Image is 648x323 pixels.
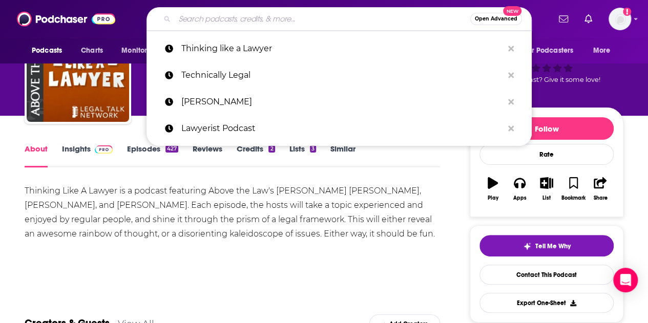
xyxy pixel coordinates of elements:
button: tell me why sparkleTell Me Why [479,235,614,256]
img: tell me why sparkle [523,242,531,250]
a: Show notifications dropdown [555,10,572,28]
span: Logged in as AlkaNara [609,8,631,30]
button: List [533,170,560,207]
img: User Profile [609,8,631,30]
div: Apps [513,195,527,201]
img: Podchaser - Follow, Share and Rate Podcasts [17,9,115,29]
div: List [542,195,551,201]
button: open menu [25,41,75,60]
img: Above the Law - Thinking Like a Lawyer [27,19,129,122]
svg: Add a profile image [623,8,631,16]
div: Share [593,195,607,201]
button: Show profile menu [609,8,631,30]
button: Export One-Sheet [479,293,614,313]
a: InsightsPodchaser Pro [62,144,113,167]
a: Lists3 [289,144,316,167]
p: Technically Legal [181,62,503,89]
div: Rate [479,144,614,165]
a: Contact This Podcast [479,265,614,285]
span: Charts [81,44,103,58]
div: 427 [165,145,178,153]
a: Technically Legal [147,62,532,89]
button: open menu [586,41,623,60]
a: Lawyerist Podcast [147,115,532,142]
a: Episodes427 [127,144,178,167]
span: Podcasts [32,44,62,58]
button: Share [587,170,614,207]
div: Search podcasts, credits, & more... [147,7,532,31]
a: Charts [74,41,109,60]
a: [PERSON_NAME] [147,89,532,115]
div: Open Intercom Messenger [613,268,638,292]
span: For Podcasters [524,44,573,58]
span: Tell Me Why [535,242,571,250]
a: About [25,144,48,167]
p: Nathan Latka [181,89,503,115]
span: Good podcast? Give it some love! [493,76,600,83]
span: Open Advanced [475,16,517,21]
div: Play [488,195,498,201]
button: open menu [517,41,588,60]
span: Monitoring [121,44,158,58]
button: Bookmark [560,170,587,207]
button: Apps [506,170,533,207]
p: Thinking like a Lawyer [181,35,503,62]
input: Search podcasts, credits, & more... [175,11,470,27]
a: Reviews [193,144,222,167]
button: Follow [479,117,614,140]
span: More [593,44,611,58]
a: Show notifications dropdown [580,10,596,28]
button: Play [479,170,506,207]
button: open menu [114,41,171,60]
button: Open AdvancedNew [470,13,522,25]
a: Credits2 [237,144,275,167]
div: 2 [268,145,275,153]
a: Thinking like a Lawyer [147,35,532,62]
span: New [503,6,521,16]
div: 3 [310,145,316,153]
div: Bookmark [561,195,586,201]
div: Thinking Like A Lawyer is a podcast featuring Above the Law's [PERSON_NAME] [PERSON_NAME], [PERSO... [25,184,440,241]
img: Podchaser Pro [95,145,113,154]
a: Similar [330,144,356,167]
p: Lawyerist Podcast [181,115,503,142]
